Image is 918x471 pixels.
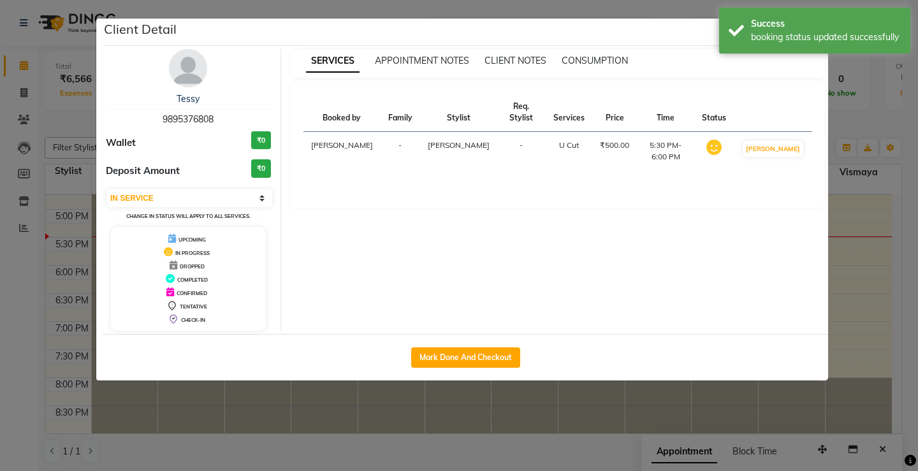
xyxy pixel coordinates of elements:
[751,17,901,31] div: Success
[497,93,546,132] th: Req. Stylist
[592,93,637,132] th: Price
[375,55,469,66] span: APPOINTMENT NOTES
[428,140,490,150] span: [PERSON_NAME]
[251,159,271,178] h3: ₹0
[411,347,520,368] button: Mark Done And Checkout
[181,317,205,323] span: CHECK-IN
[751,31,901,44] div: booking status updated successfully
[497,132,546,171] td: -
[303,132,381,171] td: [PERSON_NAME]
[126,213,251,219] small: Change in status will apply to all services.
[163,113,214,125] span: 9895376808
[180,263,205,270] span: DROPPED
[104,20,177,39] h5: Client Detail
[637,132,694,171] td: 5:30 PM-6:00 PM
[600,140,629,151] div: ₹500.00
[546,93,592,132] th: Services
[381,132,420,171] td: -
[637,93,694,132] th: Time
[106,164,180,178] span: Deposit Amount
[175,250,210,256] span: IN PROGRESS
[177,290,207,296] span: CONFIRMED
[381,93,420,132] th: Family
[177,277,208,283] span: COMPLETED
[251,131,271,150] h3: ₹0
[484,55,546,66] span: CLIENT NOTES
[694,93,734,132] th: Status
[562,55,628,66] span: CONSUMPTION
[180,303,207,310] span: TENTATIVE
[106,136,136,150] span: Wallet
[169,49,207,87] img: avatar
[178,236,206,243] span: UPCOMING
[420,93,497,132] th: Stylist
[177,93,200,105] a: Tessy
[303,93,381,132] th: Booked by
[306,50,360,73] span: SERVICES
[743,141,803,157] button: [PERSON_NAME]
[553,140,585,151] div: U Cut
